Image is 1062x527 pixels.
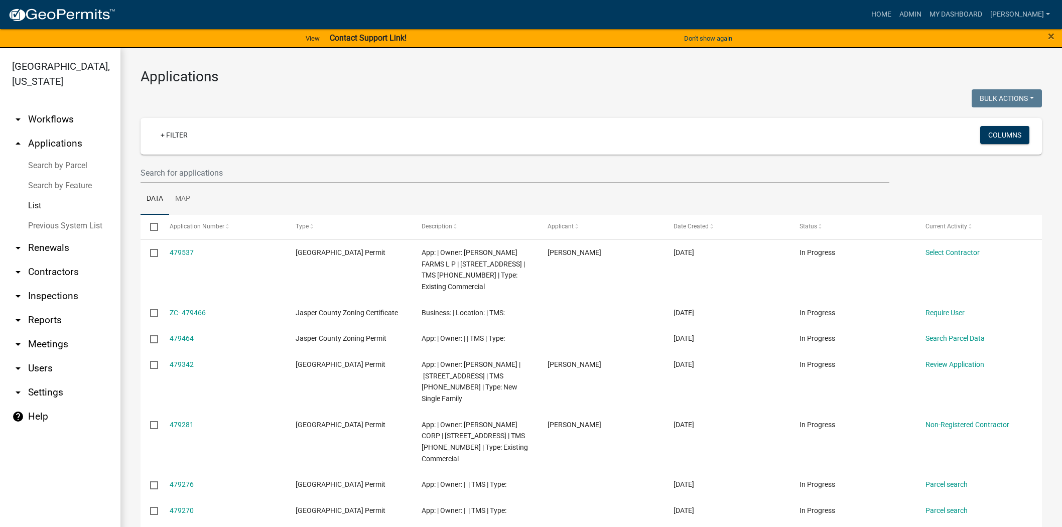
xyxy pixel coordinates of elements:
span: 09/16/2025 [674,480,694,488]
a: Data [141,183,169,215]
span: Jasper County Zoning Permit [296,334,386,342]
a: Require User [925,309,965,317]
a: Parcel search [925,506,968,514]
span: Jasper County Building Permit [296,360,385,368]
i: arrow_drop_down [12,314,24,326]
button: Don't show again [680,30,736,47]
a: Search Parcel Data [925,334,985,342]
i: arrow_drop_down [12,338,24,350]
i: arrow_drop_down [12,242,24,254]
span: Debbie Griffin [548,421,601,429]
span: Business: | Location: | TMS: [422,309,505,317]
span: 09/16/2025 [674,248,694,256]
datatable-header-cell: Application Number [160,215,286,239]
span: Description [422,223,452,230]
span: In Progress [800,480,835,488]
span: Jasper County Building Permit [296,480,385,488]
a: [PERSON_NAME] [986,5,1054,24]
span: In Progress [800,421,835,429]
datatable-header-cell: Select [141,215,160,239]
span: Will Scritchfield [548,360,601,368]
a: Home [867,5,895,24]
span: In Progress [800,334,835,342]
span: App: | Owner: | | TMS | Type: [422,480,506,488]
a: 479537 [170,248,194,256]
i: arrow_drop_down [12,266,24,278]
a: 479276 [170,480,194,488]
a: Non-Registered Contractor [925,421,1009,429]
span: Application Number [170,223,224,230]
span: Jasper County Building Permit [296,506,385,514]
i: arrow_drop_up [12,138,24,150]
span: 09/16/2025 [674,506,694,514]
span: In Progress [800,506,835,514]
i: arrow_drop_down [12,362,24,374]
i: arrow_drop_down [12,290,24,302]
span: App: | Owner: | | TMS | Type: [422,334,505,342]
a: Review Application [925,360,984,368]
span: In Progress [800,248,835,256]
span: Current Activity [925,223,967,230]
button: Close [1048,30,1054,42]
span: Type [296,223,309,230]
span: Status [800,223,817,230]
datatable-header-cell: Type [286,215,412,239]
a: 479270 [170,506,194,514]
span: App: | Owner: AANYA VAISHALI CORP | 2955 OKATIE HWY N | TMS 080-00-01-006 | Type: Existing Commer... [422,421,528,463]
datatable-header-cell: Applicant [538,215,664,239]
datatable-header-cell: Status [790,215,916,239]
span: Jasper County Zoning Certificate [296,309,398,317]
span: App: | Owner: VOLKERT FARMS L P | 28 RICE POND RD | TMS 080-00-03-085 | Type: Existing Commercial [422,248,525,291]
datatable-header-cell: Description [412,215,538,239]
h3: Applications [141,68,1042,85]
i: help [12,411,24,423]
i: arrow_drop_down [12,113,24,125]
span: Timothy Patterson [548,248,601,256]
i: arrow_drop_down [12,386,24,399]
button: Bulk Actions [972,89,1042,107]
a: 479464 [170,334,194,342]
a: Select Contractor [925,248,980,256]
a: Map [169,183,196,215]
a: Parcel search [925,480,968,488]
a: My Dashboard [925,5,986,24]
a: View [302,30,324,47]
datatable-header-cell: Date Created [664,215,790,239]
a: 479342 [170,360,194,368]
span: Jasper County Building Permit [296,248,385,256]
input: Search for applications [141,163,889,183]
span: 09/16/2025 [674,360,694,368]
span: App: | Owner: | | TMS | Type: [422,506,506,514]
span: × [1048,29,1054,43]
span: App: | Owner: FREISMUTH WILLIAM P | 4031 OKATIE HWY S | TMS 039-00-12-001 | Type: New Single Family [422,360,520,403]
span: 09/16/2025 [674,309,694,317]
a: ZC- 479466 [170,309,206,317]
span: In Progress [800,360,835,368]
span: Jasper County Building Permit [296,421,385,429]
span: Date Created [674,223,709,230]
span: In Progress [800,309,835,317]
strong: Contact Support Link! [330,33,407,43]
datatable-header-cell: Current Activity [916,215,1042,239]
a: 479281 [170,421,194,429]
span: 09/16/2025 [674,421,694,429]
button: Columns [980,126,1029,144]
span: Applicant [548,223,574,230]
a: + Filter [153,126,196,144]
a: Admin [895,5,925,24]
span: 09/16/2025 [674,334,694,342]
